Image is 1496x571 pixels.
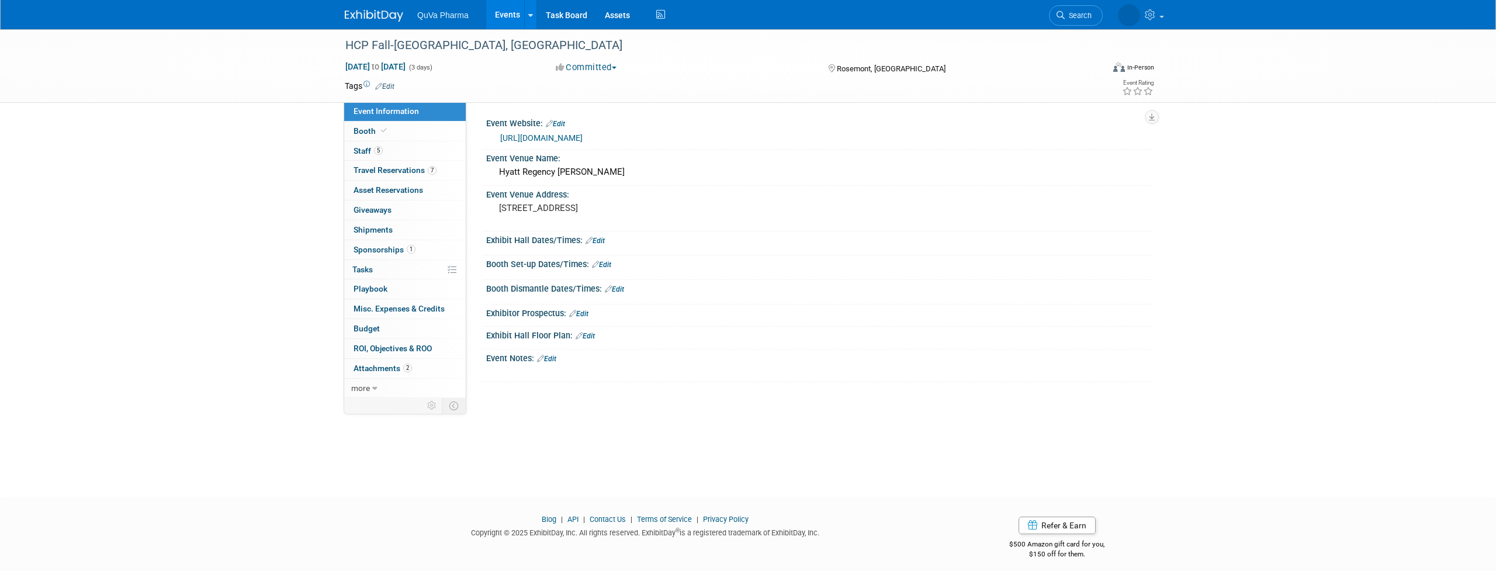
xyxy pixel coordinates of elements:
[552,61,621,74] button: Committed
[486,115,1151,130] div: Event Website:
[375,82,394,91] a: Edit
[354,205,392,214] span: Giveaways
[1034,61,1154,78] div: Event Format
[637,515,692,524] a: Terms of Service
[344,279,466,299] a: Playbook
[486,280,1151,295] div: Booth Dismantle Dates/Times:
[341,35,1085,56] div: HCP Fall-[GEOGRAPHIC_DATA], [GEOGRAPHIC_DATA]
[417,11,469,20] span: QuVa Pharma
[486,327,1151,342] div: Exhibit Hall Floor Plan:
[344,220,466,240] a: Shipments
[354,245,415,254] span: Sponsorships
[407,245,415,254] span: 1
[569,310,588,318] a: Edit
[428,166,437,175] span: 7
[837,64,946,73] span: Rosemont, [GEOGRAPHIC_DATA]
[546,120,565,128] a: Edit
[1065,11,1092,20] span: Search
[542,515,556,524] a: Blog
[354,225,393,234] span: Shipments
[344,181,466,200] a: Asset Reservations
[537,355,556,363] a: Edit
[558,515,566,524] span: |
[344,240,466,259] a: Sponsorships1
[344,379,466,398] a: more
[586,237,605,245] a: Edit
[352,265,373,274] span: Tasks
[422,398,442,413] td: Personalize Event Tab Strip
[499,203,750,213] pre: [STREET_ADDRESS]
[590,515,626,524] a: Contact Us
[345,525,946,538] div: Copyright © 2025 ExhibitDay, Inc. All rights reserved. ExhibitDay is a registered trademark of Ex...
[374,146,383,155] span: 5
[344,260,466,279] a: Tasks
[344,122,466,141] a: Booth
[963,549,1152,559] div: $150 off for them.
[592,261,611,269] a: Edit
[344,200,466,220] a: Giveaways
[354,146,383,155] span: Staff
[694,515,701,524] span: |
[1113,63,1125,72] img: Format-Inperson.png
[567,515,579,524] a: API
[354,304,445,313] span: Misc. Expenses & Credits
[344,359,466,378] a: Attachments2
[344,102,466,121] a: Event Information
[345,10,403,22] img: ExhibitDay
[495,163,1142,181] div: Hyatt Regency [PERSON_NAME]
[486,186,1151,200] div: Event Venue Address:
[486,255,1151,271] div: Booth Set-up Dates/Times:
[354,364,412,373] span: Attachments
[381,127,387,134] i: Booth reservation complete
[1019,517,1096,534] a: Refer & Earn
[1122,80,1154,86] div: Event Rating
[486,231,1151,247] div: Exhibit Hall Dates/Times:
[963,532,1152,559] div: $500 Amazon gift card for you,
[354,165,437,175] span: Travel Reservations
[605,285,624,293] a: Edit
[354,106,419,116] span: Event Information
[344,319,466,338] a: Budget
[703,515,749,524] a: Privacy Policy
[354,126,389,136] span: Booth
[344,299,466,319] a: Misc. Expenses & Credits
[354,284,387,293] span: Playbook
[351,383,370,393] span: more
[408,64,432,71] span: (3 days)
[403,364,412,372] span: 2
[344,339,466,358] a: ROI, Objectives & ROO
[676,527,680,534] sup: ®
[580,515,588,524] span: |
[344,141,466,161] a: Staff5
[486,150,1151,164] div: Event Venue Name:
[1118,4,1140,26] img: Forrest McCaleb
[345,80,394,92] td: Tags
[1127,63,1154,72] div: In-Person
[576,332,595,340] a: Edit
[344,161,466,180] a: Travel Reservations7
[354,185,423,195] span: Asset Reservations
[370,62,381,71] span: to
[628,515,635,524] span: |
[486,349,1151,365] div: Event Notes:
[1049,5,1103,26] a: Search
[442,398,466,413] td: Toggle Event Tabs
[345,61,406,72] span: [DATE] [DATE]
[486,304,1151,320] div: Exhibitor Prospectus:
[500,133,583,143] a: [URL][DOMAIN_NAME]
[354,344,432,353] span: ROI, Objectives & ROO
[354,324,380,333] span: Budget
